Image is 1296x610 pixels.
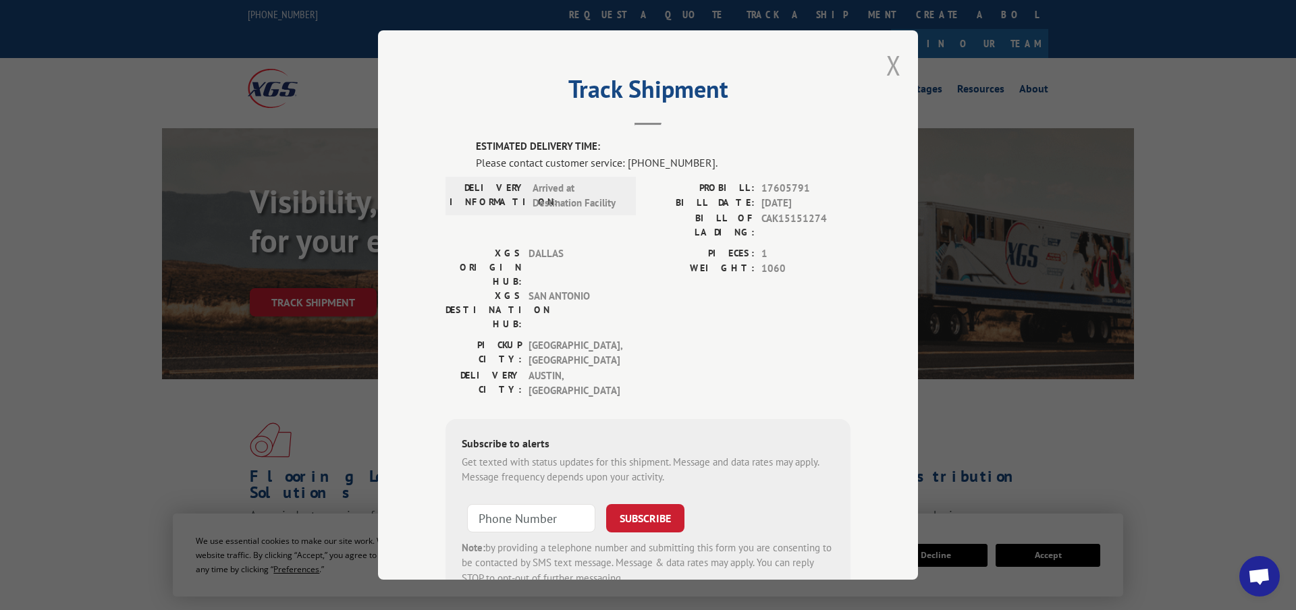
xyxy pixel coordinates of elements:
[529,338,620,368] span: [GEOGRAPHIC_DATA] , [GEOGRAPHIC_DATA]
[529,368,620,399] span: AUSTIN , [GEOGRAPHIC_DATA]
[886,47,901,83] button: Close modal
[450,181,526,211] label: DELIVERY INFORMATION:
[446,246,522,289] label: XGS ORIGIN HUB:
[529,289,620,331] span: SAN ANTONIO
[1239,556,1280,597] div: Open chat
[446,368,522,399] label: DELIVERY CITY:
[648,246,755,262] label: PIECES:
[761,196,850,211] span: [DATE]
[462,540,834,586] div: by providing a telephone number and submitting this form you are consenting to be contacted by SM...
[529,246,620,289] span: DALLAS
[533,181,624,211] span: Arrived at Destination Facility
[648,211,755,240] label: BILL OF LADING:
[606,504,684,532] button: SUBSCRIBE
[761,246,850,262] span: 1
[761,211,850,240] span: CAK15151274
[761,261,850,277] span: 1060
[476,139,850,155] label: ESTIMATED DELIVERY TIME:
[462,435,834,455] div: Subscribe to alerts
[648,261,755,277] label: WEIGHT:
[648,181,755,196] label: PROBILL:
[462,455,834,485] div: Get texted with status updates for this shipment. Message and data rates may apply. Message frequ...
[446,80,850,105] h2: Track Shipment
[761,181,850,196] span: 17605791
[467,504,595,532] input: Phone Number
[462,541,485,554] strong: Note:
[446,289,522,331] label: XGS DESTINATION HUB:
[446,338,522,368] label: PICKUP CITY:
[648,196,755,211] label: BILL DATE:
[476,155,850,171] div: Please contact customer service: [PHONE_NUMBER].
